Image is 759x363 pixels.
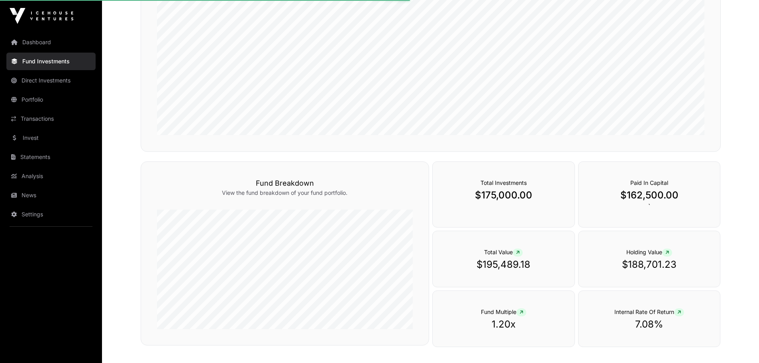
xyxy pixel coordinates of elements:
h3: Fund Breakdown [157,178,413,189]
a: Transactions [6,110,96,128]
p: 7.08% [594,318,704,331]
a: Portfolio [6,91,96,108]
p: $162,500.00 [594,189,704,202]
a: Analysis [6,167,96,185]
p: View the fund breakdown of your fund portfolio. [157,189,413,197]
a: Dashboard [6,33,96,51]
span: Internal Rate Of Return [614,308,684,315]
a: Fund Investments [6,53,96,70]
p: $188,701.23 [594,258,704,271]
p: 1.20x [449,318,559,331]
p: $175,000.00 [449,189,559,202]
a: Invest [6,129,96,147]
a: News [6,186,96,204]
span: Total Investments [481,179,527,186]
span: Fund Multiple [481,308,526,315]
span: Paid In Capital [630,179,668,186]
a: Statements [6,148,96,166]
span: Holding Value [626,249,672,255]
a: Settings [6,206,96,223]
a: Direct Investments [6,72,96,89]
p: $195,489.18 [449,258,559,271]
div: ` [578,161,721,228]
img: Icehouse Ventures Logo [10,8,73,24]
span: Total Value [484,249,523,255]
iframe: Chat Widget [719,325,759,363]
